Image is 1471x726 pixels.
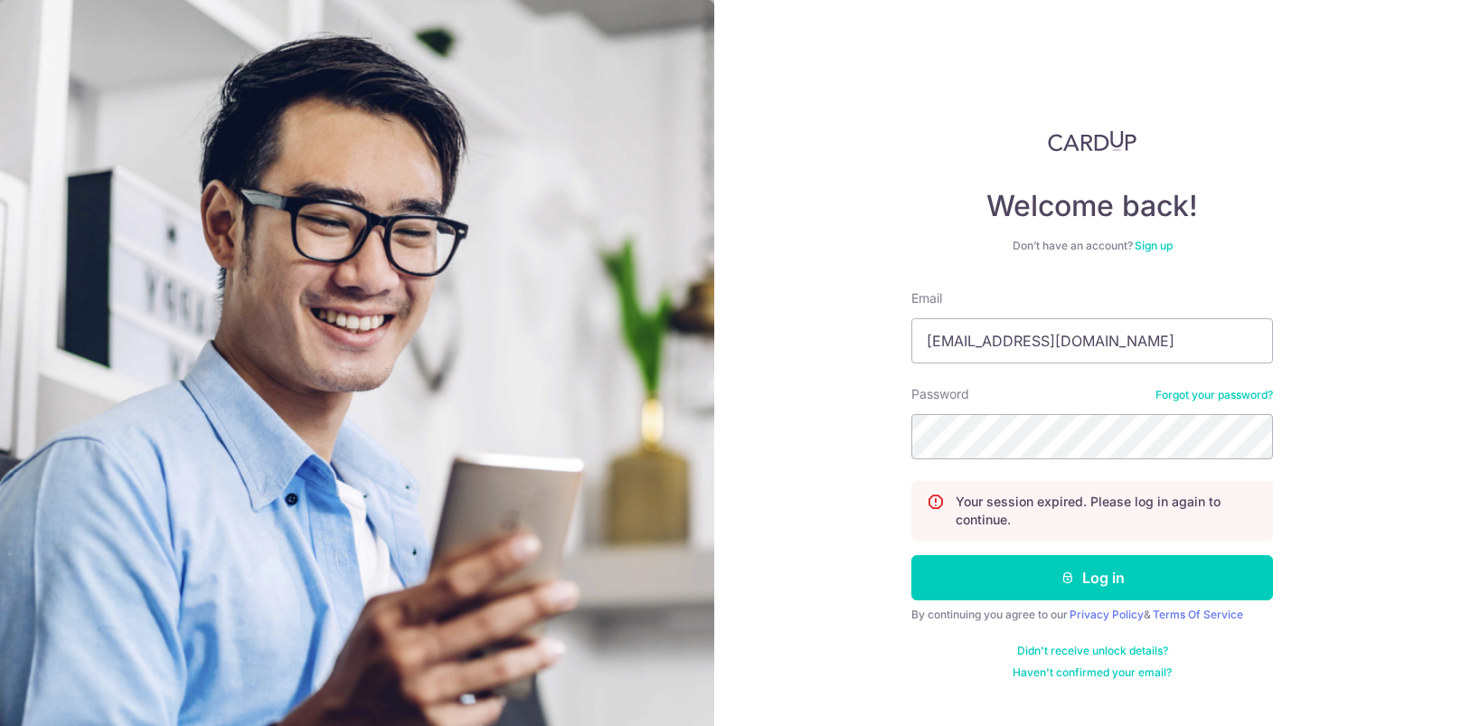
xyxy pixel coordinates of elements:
[911,188,1273,224] h4: Welcome back!
[911,608,1273,622] div: By continuing you agree to our &
[911,318,1273,363] input: Enter your Email
[1135,239,1173,252] a: Sign up
[911,239,1273,253] div: Don’t have an account?
[956,493,1258,529] p: Your session expired. Please log in again to continue.
[1013,665,1172,680] a: Haven't confirmed your email?
[1017,644,1168,658] a: Didn't receive unlock details?
[1070,608,1144,621] a: Privacy Policy
[911,555,1273,600] button: Log in
[1048,130,1136,152] img: CardUp Logo
[911,289,942,307] label: Email
[1155,388,1273,402] a: Forgot your password?
[911,385,969,403] label: Password
[1153,608,1243,621] a: Terms Of Service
